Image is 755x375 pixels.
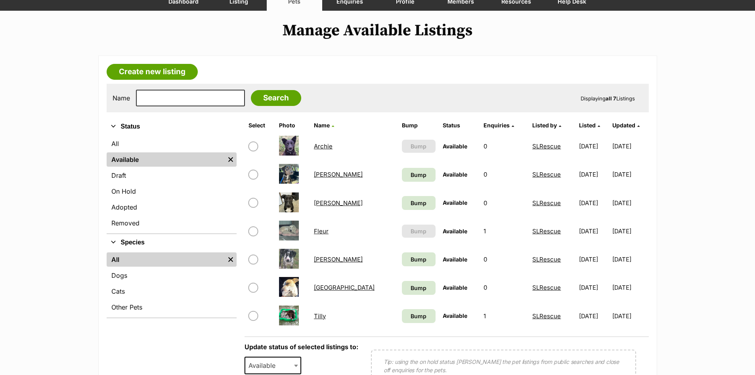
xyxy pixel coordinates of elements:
span: Available [245,357,302,374]
span: Listed [579,122,596,129]
td: [DATE] [576,133,612,160]
td: 0 [480,133,528,160]
span: Bump [411,255,426,263]
a: [PERSON_NAME] [314,256,363,263]
span: Bump [411,142,426,150]
a: Bump [402,196,436,210]
span: Bump [411,312,426,320]
span: Updated [612,122,635,129]
th: Status [440,119,480,132]
td: [DATE] [612,274,648,301]
a: On Hold [107,184,237,198]
a: Create new listing [107,64,198,80]
span: Available [245,360,283,371]
a: Archie [314,142,333,150]
a: Adopted [107,200,237,214]
a: All [107,252,225,267]
span: Available [443,312,467,319]
a: Enquiries [484,122,514,129]
span: Available [443,284,467,291]
a: Listed [579,122,600,129]
span: Bump [411,199,426,207]
a: Name [314,122,334,129]
td: 1 [480,302,528,330]
a: [PERSON_NAME] [314,199,363,207]
label: Update status of selected listings to: [245,343,358,351]
td: 1 [480,217,528,245]
span: Available [443,143,467,150]
span: Available [443,256,467,263]
a: SLRescue [532,227,561,235]
td: 0 [480,274,528,301]
a: Remove filter [225,252,237,267]
a: SLRescue [532,256,561,263]
a: Bump [402,281,436,295]
a: [GEOGRAPHIC_DATA] [314,284,375,291]
td: [DATE] [612,133,648,160]
strong: all 7 [606,95,616,102]
a: SLRescue [532,199,561,207]
td: [DATE] [612,189,648,217]
div: Species [107,251,237,317]
span: Bump [411,227,426,235]
a: Bump [402,168,436,182]
td: [DATE] [576,161,612,188]
a: Removed [107,216,237,230]
a: Remove filter [225,152,237,167]
td: [DATE] [612,217,648,245]
td: [DATE] [576,246,612,273]
a: Bump [402,309,436,323]
a: Tilly [314,312,326,320]
button: Bump [402,225,436,238]
a: SLRescue [532,312,561,320]
a: All [107,137,237,151]
td: 0 [480,246,528,273]
td: 0 [480,161,528,188]
td: 0 [480,189,528,217]
span: Bump [411,284,426,292]
span: Available [443,199,467,206]
a: Available [107,152,225,167]
div: Status [107,135,237,233]
a: Dogs [107,268,237,283]
a: SLRescue [532,171,561,178]
button: Bump [402,140,436,153]
th: Select [245,119,275,132]
span: translation missing: en.admin.listings.index.attributes.enquiries [484,122,510,129]
a: Bump [402,252,436,266]
input: Search [251,90,301,106]
label: Name [113,94,130,102]
a: Listed by [532,122,561,129]
td: [DATE] [576,274,612,301]
span: Bump [411,171,426,179]
td: [DATE] [612,161,648,188]
button: Status [107,121,237,132]
span: Listed by [532,122,557,129]
span: Displaying Listings [581,95,635,102]
span: Available [443,228,467,235]
a: Draft [107,168,237,183]
td: [DATE] [612,246,648,273]
a: Updated [612,122,640,129]
a: Fleur [314,227,329,235]
td: [DATE] [576,217,612,245]
td: [DATE] [576,302,612,330]
a: Cats [107,284,237,298]
td: [DATE] [576,189,612,217]
span: Available [443,171,467,178]
a: SLRescue [532,284,561,291]
span: Name [314,122,330,129]
button: Species [107,237,237,248]
a: Other Pets [107,300,237,314]
p: Tip: using the on hold status [PERSON_NAME] the pet listings from public searches and close off e... [384,358,623,374]
td: [DATE] [612,302,648,330]
th: Photo [276,119,310,132]
a: SLRescue [532,142,561,150]
a: [PERSON_NAME] [314,171,363,178]
th: Bump [399,119,439,132]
